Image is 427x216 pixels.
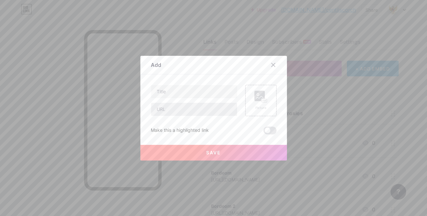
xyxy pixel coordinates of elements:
div: Make this a highlighted link [151,127,209,134]
div: Picture [254,105,267,110]
button: Save [140,145,287,161]
input: Title [151,85,237,98]
span: Save [206,150,221,155]
div: Add [151,61,161,69]
input: URL [151,103,237,116]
